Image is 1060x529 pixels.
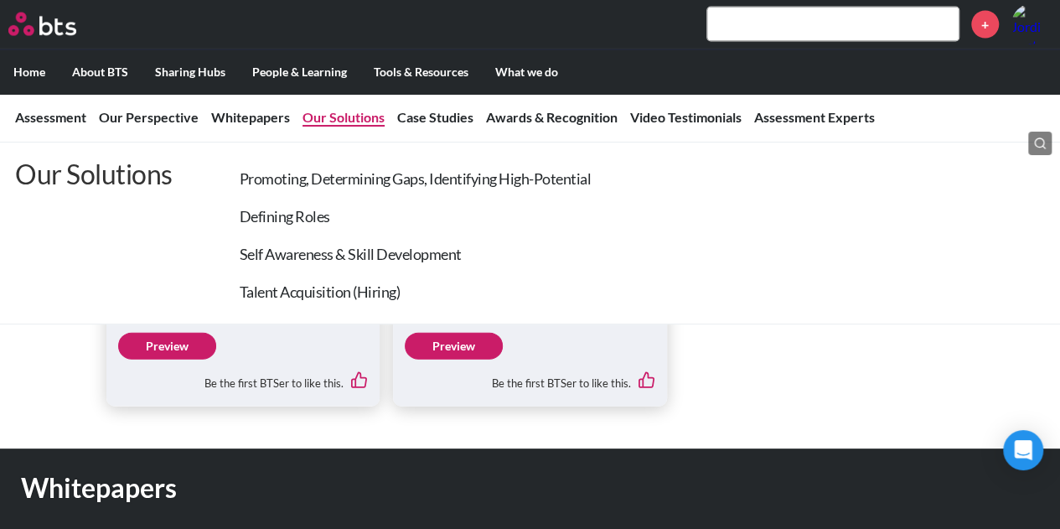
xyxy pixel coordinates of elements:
a: Video Testimonials [630,109,742,125]
div: Be the first BTSer to like this. [405,360,655,395]
a: Awards & Recognition [486,109,618,125]
a: Assessment [15,109,86,125]
label: What we do [482,50,571,94]
a: Talent Acquisition (Hiring) [240,283,401,301]
a: Our Perspective [99,109,199,125]
a: Case Studies [397,109,473,125]
a: Assessment Experts [754,109,875,125]
a: Profile [1011,4,1052,44]
label: People & Learning [239,50,360,94]
div: Be the first BTSer to like this. [118,360,369,395]
label: Tools & Resources [360,50,482,94]
a: Whitepapers [211,109,290,125]
h1: Whitepapers [21,469,733,507]
p: Our Solutions [15,158,173,293]
a: Promoting, Determining Gaps, Identifying High-Potential [240,169,592,188]
a: Preview [405,333,503,360]
div: Open Intercom Messenger [1003,430,1043,470]
a: Self Awareness & Skill Development [240,245,462,263]
img: Jordi Bastus Ramirez [1011,4,1052,44]
label: About BTS [59,50,142,94]
label: Sharing Hubs [142,50,239,94]
img: BTS Logo [8,13,76,36]
a: Defining Roles [240,207,330,226]
a: Preview [118,333,216,360]
a: + [971,11,999,39]
a: Our Solutions [302,109,385,125]
a: Go home [8,13,107,36]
